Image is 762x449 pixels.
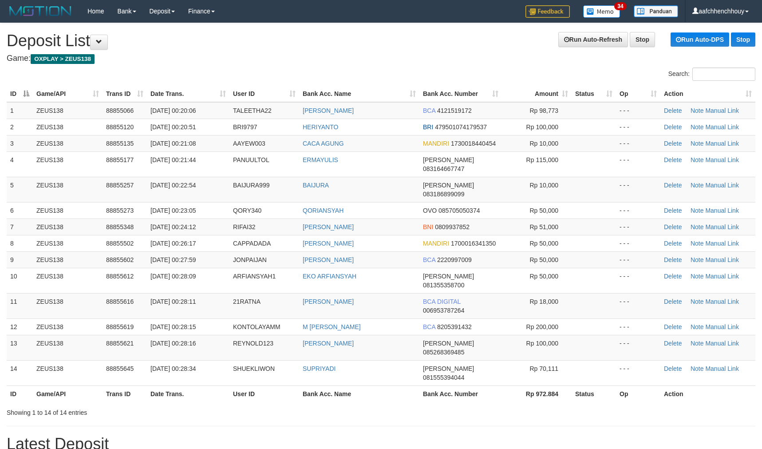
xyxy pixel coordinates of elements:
span: BNI [423,223,433,230]
a: Manual Link [705,123,739,131]
th: Op [616,385,660,402]
span: Copy 085705050374 to clipboard [438,207,480,214]
th: Rp 972.884 [502,385,572,402]
span: Rp 100,000 [526,123,558,131]
td: ZEUS138 [33,177,103,202]
th: Op: activate to sort column ascending [616,86,660,102]
span: Copy 083186899099 to clipboard [423,191,464,198]
span: [DATE] 00:28:16 [150,340,196,347]
th: Bank Acc. Name [299,385,419,402]
span: [DATE] 00:28:15 [150,323,196,330]
a: Delete [664,140,682,147]
span: [DATE] 00:21:08 [150,140,196,147]
a: CACA AGUNG [303,140,344,147]
a: Manual Link [705,156,739,163]
a: Delete [664,182,682,189]
span: 88855502 [106,240,134,247]
a: EKO ARFIANSYAH [303,273,356,280]
span: BAIJURA999 [233,182,269,189]
span: [DATE] 00:23:05 [150,207,196,214]
span: BRI9797 [233,123,257,131]
span: 88855621 [106,340,134,347]
span: [DATE] 00:21:44 [150,156,196,163]
td: 12 [7,318,33,335]
th: Game/API: activate to sort column ascending [33,86,103,102]
a: [PERSON_NAME] [303,223,354,230]
a: Manual Link [705,273,739,280]
a: SUPRIYADI [303,365,336,372]
th: User ID [229,385,299,402]
span: BCA DIGITAL [423,298,461,305]
span: Rp 50,000 [529,273,558,280]
td: 9 [7,251,33,268]
span: Copy 8205391432 to clipboard [437,323,472,330]
th: Action: activate to sort column ascending [660,86,755,102]
span: [DATE] 00:28:11 [150,298,196,305]
span: 88855602 [106,256,134,263]
th: Action [660,385,755,402]
a: Manual Link [705,207,739,214]
span: Copy 479501074179537 to clipboard [435,123,487,131]
a: Note [691,240,704,247]
span: Copy 081555394044 to clipboard [423,374,464,381]
a: Manual Link [705,140,739,147]
label: Search: [668,68,755,81]
td: - - - [616,293,660,318]
span: OVO [423,207,437,214]
td: ZEUS138 [33,293,103,318]
th: Status: activate to sort column ascending [572,86,616,102]
a: Manual Link [705,340,739,347]
th: Date Trans. [147,385,229,402]
td: - - - [616,360,660,385]
img: Button%20Memo.svg [583,5,620,18]
span: TALEETHA22 [233,107,272,114]
th: Status [572,385,616,402]
a: Delete [664,256,682,263]
a: Delete [664,123,682,131]
td: 7 [7,219,33,235]
th: Date Trans.: activate to sort column ascending [147,86,229,102]
td: - - - [616,219,660,235]
span: [PERSON_NAME] [423,156,474,163]
td: ZEUS138 [33,119,103,135]
span: KONTOLAYAMM [233,323,280,330]
a: Note [691,340,704,347]
span: 88855177 [106,156,134,163]
a: Run Auto-DPS [671,32,729,47]
th: Trans ID [103,385,147,402]
a: Manual Link [705,298,739,305]
span: 88855619 [106,323,134,330]
td: - - - [616,151,660,177]
th: Bank Acc. Number: activate to sort column ascending [419,86,502,102]
th: Bank Acc. Name: activate to sort column ascending [299,86,419,102]
img: MOTION_logo.png [7,4,74,18]
td: - - - [616,251,660,268]
a: Note [691,207,704,214]
td: - - - [616,335,660,360]
span: CAPPADADA [233,240,271,247]
a: Delete [664,107,682,114]
span: 34 [614,2,626,10]
td: - - - [616,268,660,293]
a: Manual Link [705,223,739,230]
a: Note [691,256,704,263]
td: 13 [7,335,33,360]
a: Delete [664,323,682,330]
span: [DATE] 00:24:12 [150,223,196,230]
span: [DATE] 00:20:51 [150,123,196,131]
div: Showing 1 to 14 of 14 entries [7,405,311,417]
span: REYNOLD123 [233,340,273,347]
td: 14 [7,360,33,385]
span: [DATE] 00:22:54 [150,182,196,189]
a: Manual Link [705,256,739,263]
span: Rp 70,111 [529,365,558,372]
a: Note [691,123,704,131]
span: [PERSON_NAME] [423,273,474,280]
span: Copy 083164667747 to clipboard [423,165,464,172]
td: ZEUS138 [33,360,103,385]
td: 2 [7,119,33,135]
a: BAIJURA [303,182,329,189]
span: OXPLAY > ZEUS138 [31,54,95,64]
span: 88855135 [106,140,134,147]
span: Copy 4121519172 to clipboard [437,107,472,114]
